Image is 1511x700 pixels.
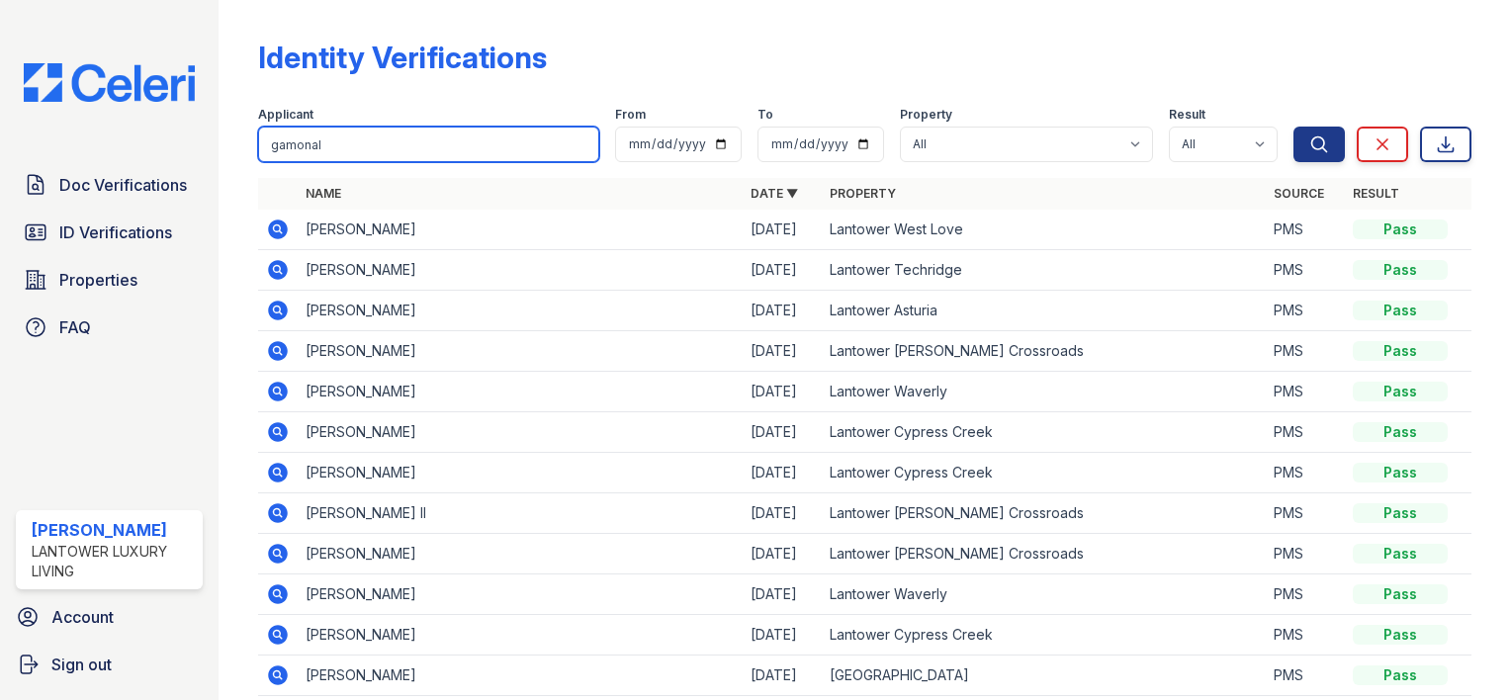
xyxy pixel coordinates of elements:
[1274,186,1324,201] a: Source
[1353,186,1399,201] a: Result
[298,656,742,696] td: [PERSON_NAME]
[743,250,822,291] td: [DATE]
[743,210,822,250] td: [DATE]
[16,165,203,205] a: Doc Verifications
[822,331,1266,372] td: Lantower [PERSON_NAME] Crossroads
[51,653,112,676] span: Sign out
[822,493,1266,534] td: Lantower [PERSON_NAME] Crossroads
[258,127,599,162] input: Search by name or phone number
[16,260,203,300] a: Properties
[258,40,547,75] div: Identity Verifications
[298,250,742,291] td: [PERSON_NAME]
[743,493,822,534] td: [DATE]
[822,453,1266,493] td: Lantower Cypress Creek
[830,186,896,201] a: Property
[822,372,1266,412] td: Lantower Waverly
[8,597,211,637] a: Account
[1266,412,1345,453] td: PMS
[59,220,172,244] span: ID Verifications
[743,574,822,615] td: [DATE]
[298,412,742,453] td: [PERSON_NAME]
[822,574,1266,615] td: Lantower Waverly
[822,210,1266,250] td: Lantower West Love
[1353,219,1448,239] div: Pass
[1353,463,1448,482] div: Pass
[1266,372,1345,412] td: PMS
[298,331,742,372] td: [PERSON_NAME]
[743,534,822,574] td: [DATE]
[298,291,742,331] td: [PERSON_NAME]
[298,453,742,493] td: [PERSON_NAME]
[32,542,195,581] div: Lantower Luxury Living
[1353,665,1448,685] div: Pass
[16,307,203,347] a: FAQ
[1266,453,1345,493] td: PMS
[32,518,195,542] div: [PERSON_NAME]
[743,453,822,493] td: [DATE]
[1266,615,1345,656] td: PMS
[822,412,1266,453] td: Lantower Cypress Creek
[743,615,822,656] td: [DATE]
[1266,493,1345,534] td: PMS
[743,291,822,331] td: [DATE]
[298,493,742,534] td: [PERSON_NAME] II
[1266,574,1345,615] td: PMS
[8,63,211,102] img: CE_Logo_Blue-a8612792a0a2168367f1c8372b55b34899dd931a85d93a1a3d3e32e68fde9ad4.png
[1266,656,1345,696] td: PMS
[1266,534,1345,574] td: PMS
[822,615,1266,656] td: Lantower Cypress Creek
[16,213,203,252] a: ID Verifications
[1353,301,1448,320] div: Pass
[757,107,773,123] label: To
[1353,625,1448,645] div: Pass
[1353,422,1448,442] div: Pass
[298,210,742,250] td: [PERSON_NAME]
[1353,341,1448,361] div: Pass
[1353,503,1448,523] div: Pass
[306,186,341,201] a: Name
[258,107,313,123] label: Applicant
[298,615,742,656] td: [PERSON_NAME]
[59,268,137,292] span: Properties
[900,107,952,123] label: Property
[8,645,211,684] a: Sign out
[743,412,822,453] td: [DATE]
[822,534,1266,574] td: Lantower [PERSON_NAME] Crossroads
[615,107,646,123] label: From
[1353,260,1448,280] div: Pass
[822,656,1266,696] td: [GEOGRAPHIC_DATA]
[298,534,742,574] td: [PERSON_NAME]
[1266,210,1345,250] td: PMS
[1353,544,1448,564] div: Pass
[743,331,822,372] td: [DATE]
[298,574,742,615] td: [PERSON_NAME]
[822,291,1266,331] td: Lantower Asturia
[59,315,91,339] span: FAQ
[743,656,822,696] td: [DATE]
[298,372,742,412] td: [PERSON_NAME]
[59,173,187,197] span: Doc Verifications
[1353,584,1448,604] div: Pass
[1169,107,1205,123] label: Result
[822,250,1266,291] td: Lantower Techridge
[1266,291,1345,331] td: PMS
[743,372,822,412] td: [DATE]
[1266,250,1345,291] td: PMS
[751,186,798,201] a: Date ▼
[1266,331,1345,372] td: PMS
[1353,382,1448,401] div: Pass
[51,605,114,629] span: Account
